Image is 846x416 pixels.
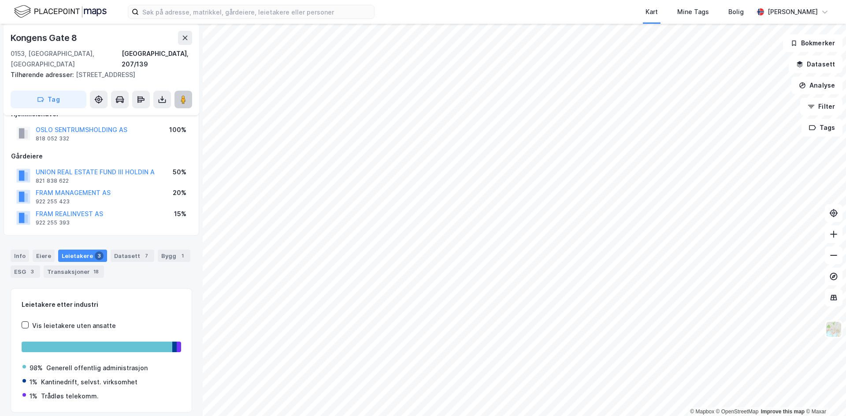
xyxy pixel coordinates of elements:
[92,267,100,276] div: 18
[30,363,43,373] div: 98%
[690,409,714,415] a: Mapbox
[11,151,192,162] div: Gårdeiere
[677,7,709,17] div: Mine Tags
[95,251,104,260] div: 3
[142,251,151,260] div: 7
[783,34,842,52] button: Bokmerker
[14,4,107,19] img: logo.f888ab2527a4732fd821a326f86c7f29.svg
[768,7,818,17] div: [PERSON_NAME]
[32,320,116,331] div: Vis leietakere uten ansatte
[801,119,842,136] button: Tags
[802,374,846,416] iframe: Chat Widget
[174,209,186,219] div: 15%
[36,198,70,205] div: 922 255 423
[11,71,76,78] span: Tilhørende adresser:
[169,125,186,135] div: 100%
[11,91,86,108] button: Tag
[173,167,186,177] div: 50%
[36,219,70,226] div: 922 255 393
[30,391,37,401] div: 1%
[178,251,187,260] div: 1
[28,267,37,276] div: 3
[44,265,104,278] div: Transaksjoner
[800,98,842,115] button: Filter
[46,363,148,373] div: Generell offentlig administrasjon
[58,250,107,262] div: Leietakere
[41,377,137,387] div: Kantinedrift, selvst. virksomhet
[791,77,842,94] button: Analyse
[173,188,186,198] div: 20%
[761,409,805,415] a: Improve this map
[122,48,192,70] div: [GEOGRAPHIC_DATA], 207/139
[11,250,29,262] div: Info
[825,321,842,338] img: Z
[139,5,374,18] input: Søk på adresse, matrikkel, gårdeiere, leietakere eller personer
[33,250,55,262] div: Eiere
[30,377,37,387] div: 1%
[11,265,40,278] div: ESG
[36,135,69,142] div: 818 052 332
[158,250,190,262] div: Bygg
[716,409,759,415] a: OpenStreetMap
[728,7,744,17] div: Bolig
[11,48,122,70] div: 0153, [GEOGRAPHIC_DATA], [GEOGRAPHIC_DATA]
[11,31,79,45] div: Kongens Gate 8
[22,299,181,310] div: Leietakere etter industri
[789,55,842,73] button: Datasett
[11,70,185,80] div: [STREET_ADDRESS]
[111,250,154,262] div: Datasett
[41,391,99,401] div: Trådløs telekomm.
[646,7,658,17] div: Kart
[36,177,69,184] div: 821 838 622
